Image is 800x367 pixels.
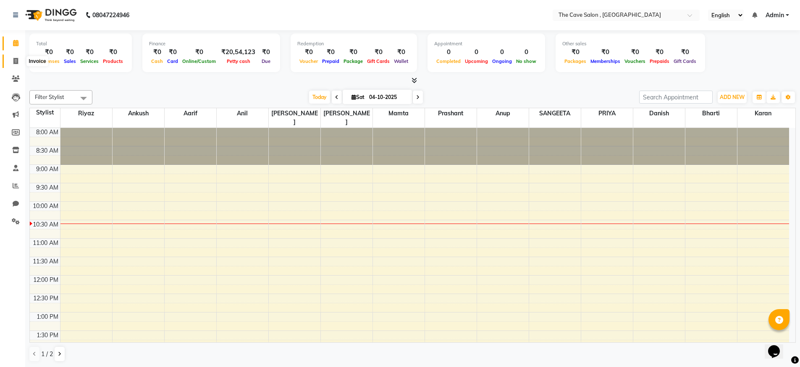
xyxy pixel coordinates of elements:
span: Admin [766,11,784,20]
input: Search Appointment [639,91,713,104]
span: Online/Custom [180,58,218,64]
span: Anil [217,108,268,119]
span: Ankush [113,108,164,119]
div: ₹0 [149,47,165,57]
span: Wallet [392,58,410,64]
span: Mamta [373,108,425,119]
div: ₹0 [297,47,320,57]
span: Packages [562,58,588,64]
span: Sales [62,58,78,64]
div: 12:00 PM [31,276,60,284]
input: 2025-10-04 [367,91,409,104]
div: ₹0 [392,47,410,57]
div: 0 [463,47,490,57]
span: Services [78,58,101,64]
span: Gift Cards [365,58,392,64]
div: 11:30 AM [31,257,60,266]
span: Riyaz [60,108,112,119]
span: Products [101,58,125,64]
span: Package [341,58,365,64]
iframe: chat widget [765,333,792,359]
div: 10:30 AM [31,220,60,229]
div: ₹0 [165,47,180,57]
span: Cash [149,58,165,64]
span: Filter Stylist [35,94,64,100]
span: Card [165,58,180,64]
span: Prepaids [648,58,671,64]
div: ₹0 [648,47,671,57]
span: Sat [349,94,367,100]
div: ₹0 [180,47,218,57]
div: ₹0 [259,47,273,57]
div: 11:00 AM [31,239,60,247]
span: Prashant [425,108,477,119]
div: Redemption [297,40,410,47]
span: Memberships [588,58,622,64]
span: [PERSON_NAME] [321,108,372,128]
span: Upcoming [463,58,490,64]
div: 0 [490,47,514,57]
span: Due [260,58,273,64]
div: ₹0 [588,47,622,57]
div: ₹0 [341,47,365,57]
div: ₹0 [36,47,62,57]
span: Prepaid [320,58,341,64]
div: ₹0 [320,47,341,57]
span: 1 / 2 [41,350,53,359]
span: [PERSON_NAME] [269,108,320,128]
span: Petty cash [225,58,252,64]
div: Stylist [30,108,60,117]
div: 10:00 AM [31,202,60,211]
div: ₹0 [622,47,648,57]
span: Anup [477,108,529,119]
div: 1:30 PM [35,331,60,340]
div: 9:00 AM [34,165,60,174]
div: ₹0 [365,47,392,57]
div: ₹0 [62,47,78,57]
span: Vouchers [622,58,648,64]
span: Gift Cards [671,58,698,64]
span: No show [514,58,538,64]
span: bharti [685,108,737,119]
div: Finance [149,40,273,47]
b: 08047224946 [92,3,129,27]
div: ₹0 [78,47,101,57]
img: logo [21,3,79,27]
div: 8:30 AM [34,146,60,155]
div: 12:30 PM [31,294,60,303]
div: 9:30 AM [34,183,60,192]
div: 0 [514,47,538,57]
button: ADD NEW [718,91,747,103]
div: 0 [434,47,463,57]
div: 1:00 PM [35,312,60,321]
span: karan [737,108,790,119]
span: Ongoing [490,58,514,64]
div: 8:00 AM [34,128,60,137]
div: ₹0 [101,47,125,57]
span: ADD NEW [720,94,745,100]
span: Aarif [165,108,216,119]
div: Other sales [562,40,698,47]
div: ₹0 [671,47,698,57]
span: PRIYA [581,108,633,119]
span: Voucher [297,58,320,64]
div: ₹20,54,123 [218,47,259,57]
span: Completed [434,58,463,64]
div: Appointment [434,40,538,47]
div: Invoice [26,56,48,66]
span: SANGEETA [529,108,581,119]
span: danish [633,108,685,119]
span: Today [309,91,330,104]
div: Total [36,40,125,47]
div: ₹0 [562,47,588,57]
